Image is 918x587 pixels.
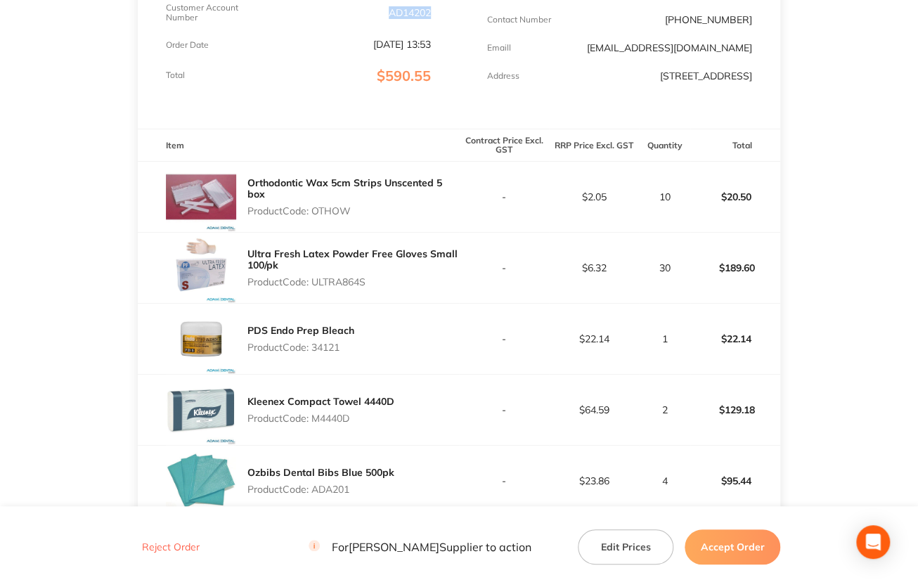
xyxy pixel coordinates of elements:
[247,247,458,271] a: Ultra Fresh Latex Powder Free Gloves Small 100/pk
[247,205,459,217] p: Product Code: OTHOW
[247,176,442,200] a: Orthodontic Wax 5cm Strips Unscented 5 box
[138,541,204,553] button: Reject Order
[247,276,459,288] p: Product Code: ULTRA864S
[247,395,394,408] a: Kleenex Compact Towel 4440D
[640,333,690,344] p: 1
[166,162,236,232] img: eGliaXU0Mg
[247,466,394,479] a: Ozbibs Dental Bibs Blue 500pk
[856,525,890,559] div: Open Intercom Messenger
[487,43,511,53] p: Emaill
[691,393,780,427] p: $129.18
[460,333,548,344] p: -
[487,15,551,25] p: Contact Number
[247,324,354,337] a: PDS Endo Prep Bleach
[640,191,690,202] p: 10
[166,70,185,80] p: Total
[639,129,690,162] th: Quantity
[550,262,638,273] p: $6.32
[166,304,236,374] img: MHlrOGdhOQ
[166,3,254,22] p: Customer Account Number
[460,191,548,202] p: -
[459,129,549,162] th: Contract Price Excl. GST
[685,529,780,564] button: Accept Order
[691,464,780,498] p: $95.44
[691,180,780,214] p: $20.50
[691,251,780,285] p: $189.60
[640,475,690,486] p: 4
[247,484,394,495] p: Product Code: ADA201
[550,404,638,415] p: $64.59
[665,14,752,25] p: [PHONE_NUMBER]
[640,404,690,415] p: 2
[460,262,548,273] p: -
[550,333,638,344] p: $22.14
[550,475,638,486] p: $23.86
[660,70,752,82] p: [STREET_ADDRESS]
[690,129,780,162] th: Total
[373,39,431,50] p: [DATE] 13:53
[247,342,354,353] p: Product Code: 34121
[487,71,519,81] p: Address
[460,404,548,415] p: -
[166,40,209,50] p: Order Date
[640,262,690,273] p: 30
[377,67,431,84] span: $590.55
[138,129,459,162] th: Item
[549,129,639,162] th: RRP Price Excl. GST
[389,7,431,18] p: AD14202
[247,413,394,424] p: Product Code: M4440D
[166,446,236,516] img: YzJpcGczag
[691,322,780,356] p: $22.14
[578,529,673,564] button: Edit Prices
[550,191,638,202] p: $2.05
[309,540,531,553] p: For [PERSON_NAME] Supplier to action
[166,233,236,303] img: cmR6N3N6bw
[587,41,752,54] a: [EMAIL_ADDRESS][DOMAIN_NAME]
[460,475,548,486] p: -
[166,375,236,445] img: bmtpbDJybA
